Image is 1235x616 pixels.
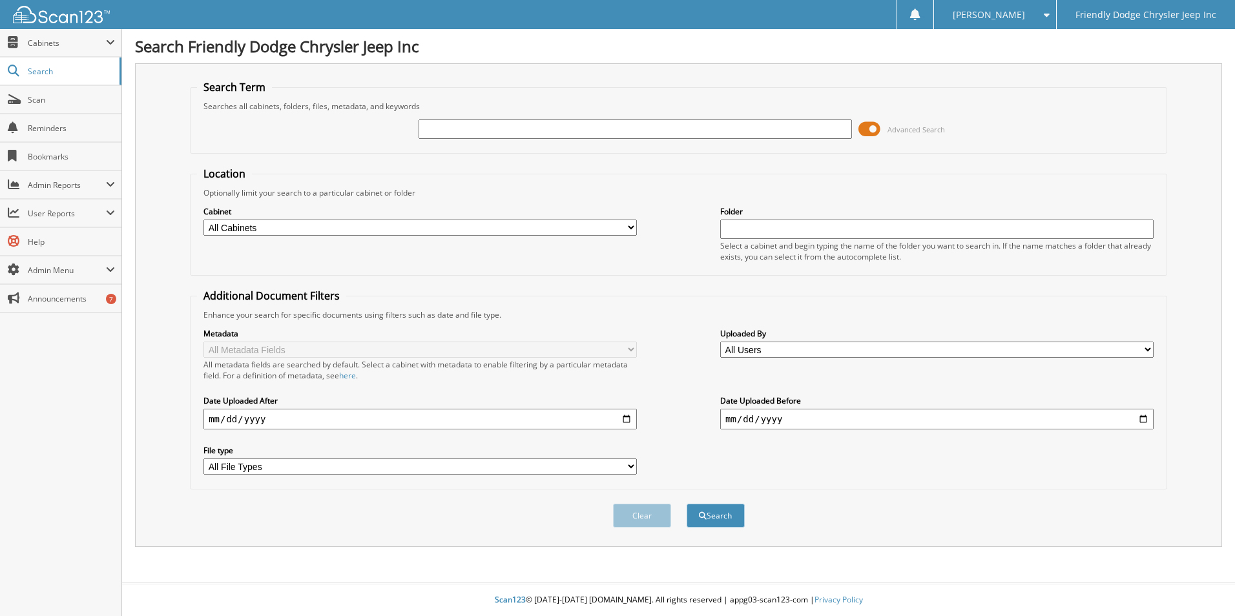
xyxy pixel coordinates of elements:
[1170,554,1235,616] iframe: Chat Widget
[197,80,272,94] legend: Search Term
[28,37,106,48] span: Cabinets
[203,445,637,456] label: File type
[13,6,110,23] img: scan123-logo-white.svg
[203,328,637,339] label: Metadata
[1075,11,1216,19] span: Friendly Dodge Chrysler Jeep Inc
[953,11,1025,19] span: [PERSON_NAME]
[122,584,1235,616] div: © [DATE]-[DATE] [DOMAIN_NAME]. All rights reserved | appg03-scan123-com |
[687,504,745,528] button: Search
[197,101,1160,112] div: Searches all cabinets, folders, files, metadata, and keywords
[887,125,945,134] span: Advanced Search
[28,94,115,105] span: Scan
[495,594,526,605] span: Scan123
[106,294,116,304] div: 7
[197,187,1160,198] div: Optionally limit your search to a particular cabinet or folder
[197,309,1160,320] div: Enhance your search for specific documents using filters such as date and file type.
[720,409,1154,429] input: end
[28,151,115,162] span: Bookmarks
[203,395,637,406] label: Date Uploaded After
[28,208,106,219] span: User Reports
[28,123,115,134] span: Reminders
[339,370,356,381] a: here
[203,206,637,217] label: Cabinet
[720,395,1154,406] label: Date Uploaded Before
[720,240,1154,262] div: Select a cabinet and begin typing the name of the folder you want to search in. If the name match...
[815,594,863,605] a: Privacy Policy
[203,359,637,381] div: All metadata fields are searched by default. Select a cabinet with metadata to enable filtering b...
[720,206,1154,217] label: Folder
[613,504,671,528] button: Clear
[203,409,637,429] input: start
[720,328,1154,339] label: Uploaded By
[197,167,252,181] legend: Location
[28,265,106,276] span: Admin Menu
[28,293,115,304] span: Announcements
[28,236,115,247] span: Help
[28,180,106,190] span: Admin Reports
[197,289,346,303] legend: Additional Document Filters
[135,36,1222,57] h1: Search Friendly Dodge Chrysler Jeep Inc
[28,66,113,77] span: Search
